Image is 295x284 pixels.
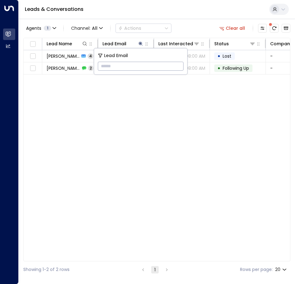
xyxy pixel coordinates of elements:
[118,25,141,31] div: Actions
[104,52,128,59] span: Lead Email
[102,40,126,47] div: Lead Email
[214,40,256,47] div: Status
[47,40,88,47] div: Lead Name
[25,6,84,13] a: Leads & Conversations
[185,53,205,59] p: 08:00 AM
[26,26,41,30] span: Agents
[258,24,267,33] button: Customize
[214,40,229,47] div: Status
[69,24,105,33] button: Channel:All
[47,40,72,47] div: Lead Name
[158,40,200,47] div: Last Interacted
[47,65,80,71] span: Jenny Carter
[116,24,171,33] button: Actions
[185,65,205,71] p: 08:00 AM
[23,24,58,33] button: Agents1
[88,53,93,59] span: 4
[158,40,193,47] div: Last Interacted
[29,64,37,72] span: Toggle select row
[151,266,159,273] button: page 1
[29,52,37,60] span: Toggle select row
[116,24,171,33] div: Button group with a nested menu
[44,26,51,31] span: 1
[282,24,290,33] button: Archived Leads
[217,63,220,73] div: •
[29,40,37,48] span: Toggle select all
[275,265,288,274] div: 20
[139,266,171,273] nav: pagination navigation
[47,53,79,59] span: Jenny Carter
[217,51,220,61] div: •
[240,266,273,273] label: Rows per page:
[92,26,98,31] span: All
[102,40,144,47] div: Lead Email
[270,24,279,33] span: There are new threads available. Refresh the grid to view the latest updates.
[88,65,93,71] span: 2
[217,24,248,33] button: Clear all
[23,266,70,273] div: Showing 1-2 of 2 rows
[223,53,231,59] span: Lost
[223,65,249,71] span: Following Up
[69,24,105,33] span: Channel:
